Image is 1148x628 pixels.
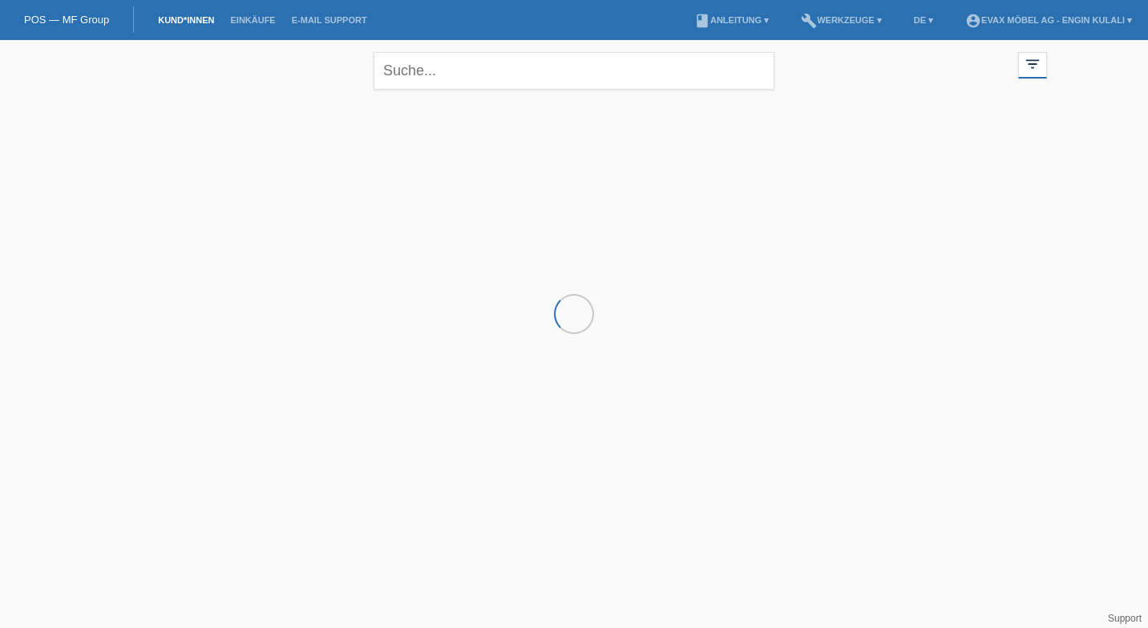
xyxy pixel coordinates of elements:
a: account_circleEVAX Möbel AG - Engin Kulali ▾ [957,15,1140,25]
a: Kund*innen [150,15,222,25]
i: filter_list [1024,55,1041,73]
i: book [694,13,710,29]
a: bookAnleitung ▾ [686,15,777,25]
input: Suche... [374,52,774,90]
a: Einkäufe [222,15,283,25]
i: build [801,13,817,29]
i: account_circle [965,13,981,29]
a: buildWerkzeuge ▾ [793,15,890,25]
a: DE ▾ [906,15,941,25]
a: E-Mail Support [284,15,375,25]
a: POS — MF Group [24,14,109,26]
a: Support [1108,613,1142,624]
